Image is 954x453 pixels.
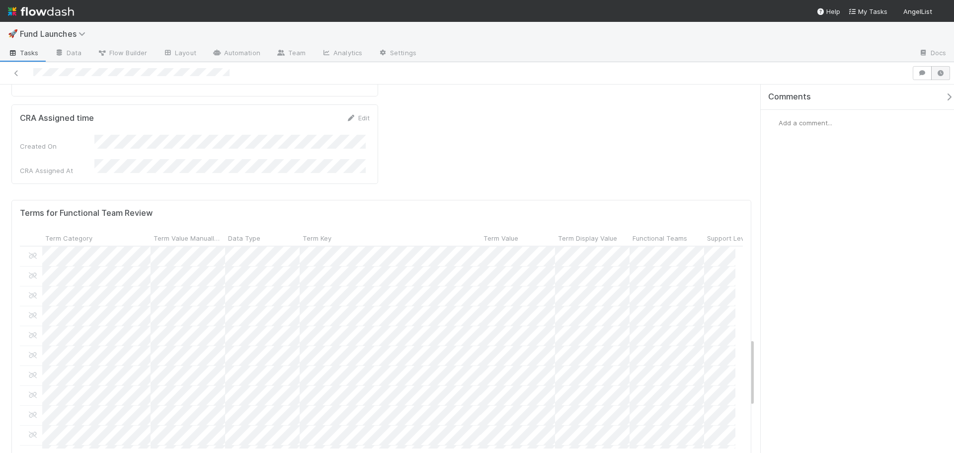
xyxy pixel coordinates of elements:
[20,208,153,218] h5: Terms for Functional Team Review
[779,119,832,127] span: Add a comment...
[228,233,260,243] span: Data Type
[911,46,954,62] a: Docs
[20,29,90,39] span: Fund Launches
[303,233,331,243] span: Term Key
[20,141,94,151] div: Created On
[903,7,932,15] span: AngelList
[816,6,840,16] div: Help
[20,113,94,123] h5: CRA Assigned time
[20,166,94,176] div: CRA Assigned At
[314,46,370,62] a: Analytics
[558,233,617,243] span: Term Display Value
[47,46,89,62] a: Data
[633,233,687,243] span: Functional Teams
[154,233,223,243] span: Term Value Manually Reviewed
[45,233,92,243] span: Term Category
[768,92,811,102] span: Comments
[370,46,424,62] a: Settings
[346,114,370,122] a: Edit
[8,29,18,38] span: 🚀
[936,7,946,17] img: avatar_ba76ddef-3fd0-4be4-9bc3-126ad567fcd5.png
[8,48,39,58] span: Tasks
[848,7,887,15] span: My Tasks
[707,233,750,243] span: Support Level
[848,6,887,16] a: My Tasks
[769,118,779,128] img: avatar_ba76ddef-3fd0-4be4-9bc3-126ad567fcd5.png
[204,46,268,62] a: Automation
[97,48,147,58] span: Flow Builder
[89,46,155,62] a: Flow Builder
[483,233,518,243] span: Term Value
[155,46,204,62] a: Layout
[8,3,74,20] img: logo-inverted-e16ddd16eac7371096b0.svg
[268,46,314,62] a: Team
